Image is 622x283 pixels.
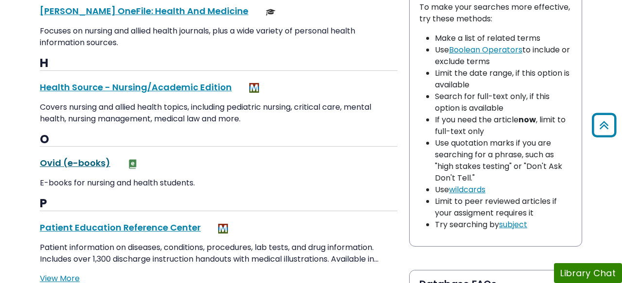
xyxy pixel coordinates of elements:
[40,101,397,125] p: Covers nursing and allied health topics, including pediatric nursing, critical care, mental healt...
[435,91,572,114] li: Search for full-text only, if this option is available
[40,25,397,49] p: Focuses on nursing and allied health journals, plus a wide variety of personal health information...
[40,177,397,189] p: E-books for nursing and health students.
[249,83,259,93] img: MeL (Michigan electronic Library)
[588,117,620,133] a: Back to Top
[128,159,138,169] img: e-Book
[435,196,572,219] li: Limit to peer reviewed articles if your assigment requires it
[449,44,522,55] a: Boolean Operators
[435,67,572,91] li: Limit the date range, if this option is available
[40,221,201,233] a: Patient Education Reference Center
[40,5,248,17] a: [PERSON_NAME] OneFile: Health And Medicine
[40,81,232,93] a: Health Source - Nursing/Academic Edition
[40,133,397,147] h3: O
[449,184,485,195] a: wildcards
[40,157,110,169] a: Ovid (e-books)
[40,242,397,265] p: Patient information on diseases, conditions, procedures, lab tests, and drug information. Include...
[40,56,397,71] h3: H
[499,219,527,230] a: subject
[435,44,572,67] li: Use to include or exclude terms
[435,33,572,44] li: Make a list of related terms
[435,137,572,184] li: Use quotation marks if you are searching for a phrase, such as "high stakes testing" or "Don't As...
[40,197,397,211] h3: P
[435,114,572,137] li: If you need the article , limit to full-text only
[218,224,228,233] img: MeL (Michigan electronic Library)
[266,7,276,17] img: Scholarly or Peer Reviewed
[435,184,572,196] li: Use
[518,114,536,125] strong: now
[435,219,572,231] li: Try searching by
[554,263,622,283] button: Library Chat
[419,1,572,25] p: To make your searches more effective, try these methods:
